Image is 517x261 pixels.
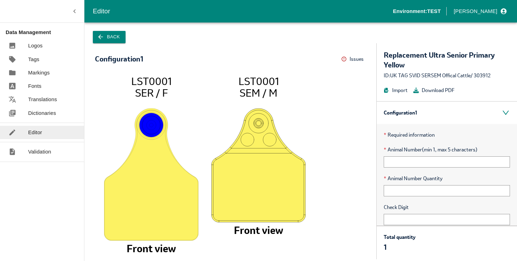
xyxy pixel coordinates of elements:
[240,86,277,99] tspan: SEM / M
[341,54,366,65] button: Issues
[127,242,176,255] tspan: Front view
[28,129,42,136] p: Editor
[384,242,415,252] p: 1
[93,31,126,43] button: Back
[93,6,393,17] div: Editor
[28,109,56,117] p: Dictionaries
[131,74,172,88] tspan: LST0001
[384,72,510,79] div: ID: UK TAG SVID SERSEM Offical Cattle / 303912
[28,56,39,63] p: Tags
[28,69,50,77] p: Markings
[95,55,143,63] div: Configuration 1
[384,86,408,94] button: Import
[384,50,510,70] div: Replacement Ultra Senior Primary Yellow
[393,7,441,15] p: Environment: TEST
[451,5,509,17] button: profile
[28,148,51,156] p: Validation
[384,233,415,241] p: Total quantity
[384,131,510,139] p: Required information
[234,223,283,237] tspan: Front view
[6,28,84,36] p: Data Management
[384,203,510,211] span: Check Digit
[28,82,42,90] p: Fonts
[384,175,510,182] span: Animal Number Quantity
[384,146,510,154] span: Animal Number (min 1, max 5 characters)
[454,7,497,15] p: [PERSON_NAME]
[135,86,168,99] tspan: SER / F
[377,102,517,124] div: Configuration 1
[28,42,43,50] p: Logos
[28,96,57,103] p: Translations
[413,86,454,94] button: Download PDF
[238,74,279,88] tspan: LST0001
